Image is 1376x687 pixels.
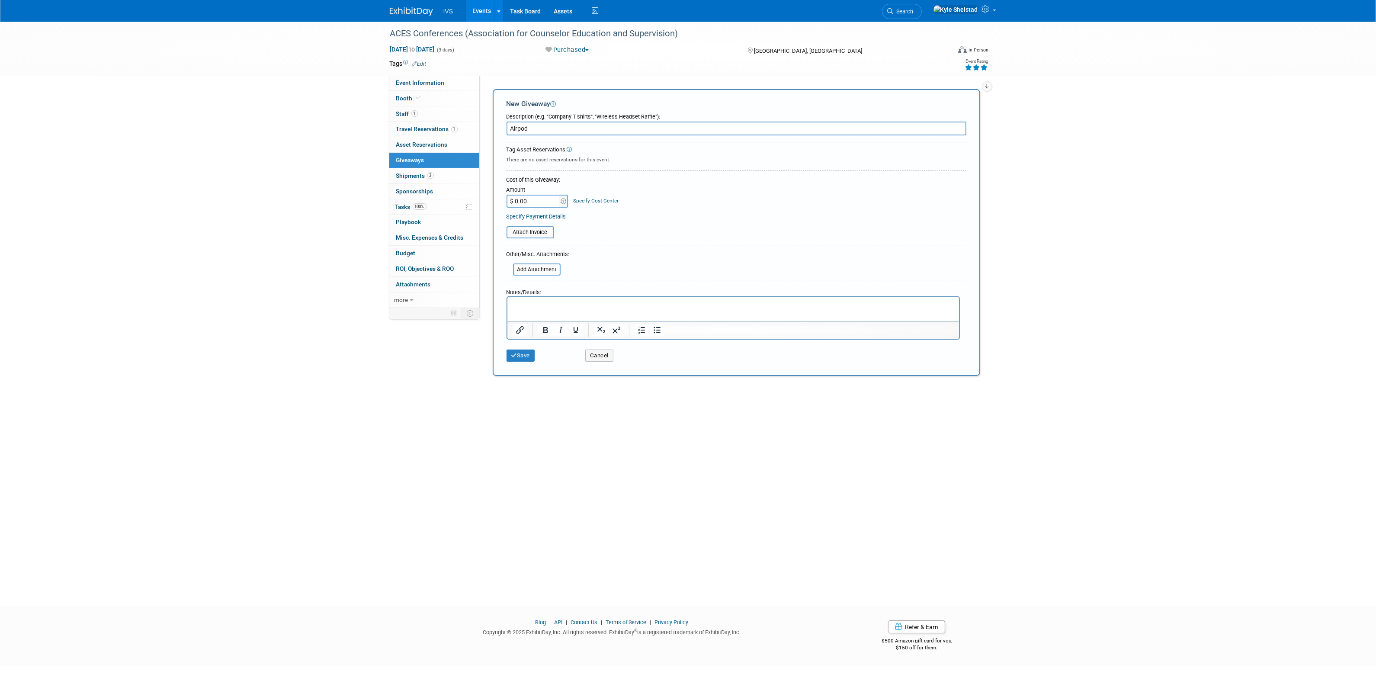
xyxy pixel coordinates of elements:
button: Cancel [585,350,613,362]
img: Kyle Shelstad [933,5,978,14]
span: Tasks [395,203,427,210]
sup: ® [634,628,637,633]
a: Terms of Service [606,619,646,626]
span: Search [894,8,914,15]
span: Playbook [396,218,421,225]
span: (3 days) [436,47,455,53]
span: Misc. Expenses & Credits [396,234,464,241]
button: Purchased [542,45,592,55]
a: Misc. Expenses & Credits [389,230,479,245]
span: Travel Reservations [396,125,458,132]
span: | [547,619,553,626]
span: Booth [396,95,423,102]
td: Toggle Event Tabs [462,308,479,319]
span: 1 [451,126,458,132]
span: [GEOGRAPHIC_DATA], [GEOGRAPHIC_DATA] [754,48,862,54]
a: Blog [535,619,546,626]
a: Playbook [389,215,479,230]
button: Bold [538,324,552,336]
span: [DATE] [DATE] [390,45,435,53]
div: There are no asset reservations for this event. [507,154,966,164]
a: Search [882,4,922,19]
button: Superscript [609,324,623,336]
a: Contact Us [571,619,597,626]
button: Numbered list [634,324,649,336]
span: 1 [411,110,418,117]
span: more [395,296,408,303]
iframe: Rich Text Area [507,297,959,321]
div: ACES Conferences (Association for Counselor Education and Supervision) [387,26,938,42]
span: Event Information [396,79,445,86]
div: New Giveaway [507,99,966,109]
a: more [389,292,479,308]
span: Budget [396,250,416,257]
a: Event Information [389,75,479,90]
div: Other/Misc. Attachments: [507,250,570,260]
span: 2 [427,172,434,179]
a: Booth [389,91,479,106]
button: Insert/edit link [513,324,527,336]
span: ROI, Objectives & ROO [396,265,454,272]
div: $500 Amazon gift card for you, [847,632,987,652]
button: Italic [553,324,568,336]
div: Description (e.g. "Company T-shirts", "Wireless Headset Raffle"): [507,109,966,121]
a: Specify Cost Center [573,198,619,204]
span: to [408,46,417,53]
div: Cost of this Giveaway: [507,176,966,184]
a: Tasks100% [389,199,479,215]
button: Underline [568,324,583,336]
div: Notes/Details: [507,285,960,296]
span: Shipments [396,172,434,179]
span: Giveaways [396,157,424,164]
span: Staff [396,110,418,117]
a: Refer & Earn [888,620,945,633]
img: ExhibitDay [390,7,433,16]
a: Staff1 [389,106,479,122]
a: Attachments [389,277,479,292]
span: | [648,619,653,626]
td: Personalize Event Tab Strip [447,308,462,319]
a: Budget [389,246,479,261]
div: Tag Asset Reservations: [507,146,966,154]
a: Specify Payment Details [507,213,566,220]
button: Bullet list [649,324,664,336]
a: Giveaways [389,153,479,168]
span: IVS [443,8,453,15]
a: Edit [412,61,427,67]
button: Subscript [593,324,608,336]
button: Save [507,350,535,362]
i: Booth reservation complete [417,96,421,100]
a: Shipments2 [389,168,479,183]
a: Privacy Policy [654,619,688,626]
div: Copyright © 2025 ExhibitDay, Inc. All rights reserved. ExhibitDay is a registered trademark of Ex... [390,626,834,636]
a: Travel Reservations1 [389,122,479,137]
div: Amount [507,186,569,195]
td: Tags [390,59,427,68]
div: $150 off for them. [847,644,987,652]
a: Sponsorships [389,184,479,199]
span: Asset Reservations [396,141,448,148]
span: | [599,619,604,626]
a: Asset Reservations [389,137,479,152]
img: Format-Inperson.png [958,46,967,53]
div: Event Format [900,45,989,58]
span: 100% [413,203,427,210]
a: API [554,619,562,626]
span: | [564,619,569,626]
div: In-Person [968,47,988,53]
span: Sponsorships [396,188,433,195]
a: ROI, Objectives & ROO [389,261,479,276]
div: Event Rating [965,59,988,64]
span: Attachments [396,281,431,288]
